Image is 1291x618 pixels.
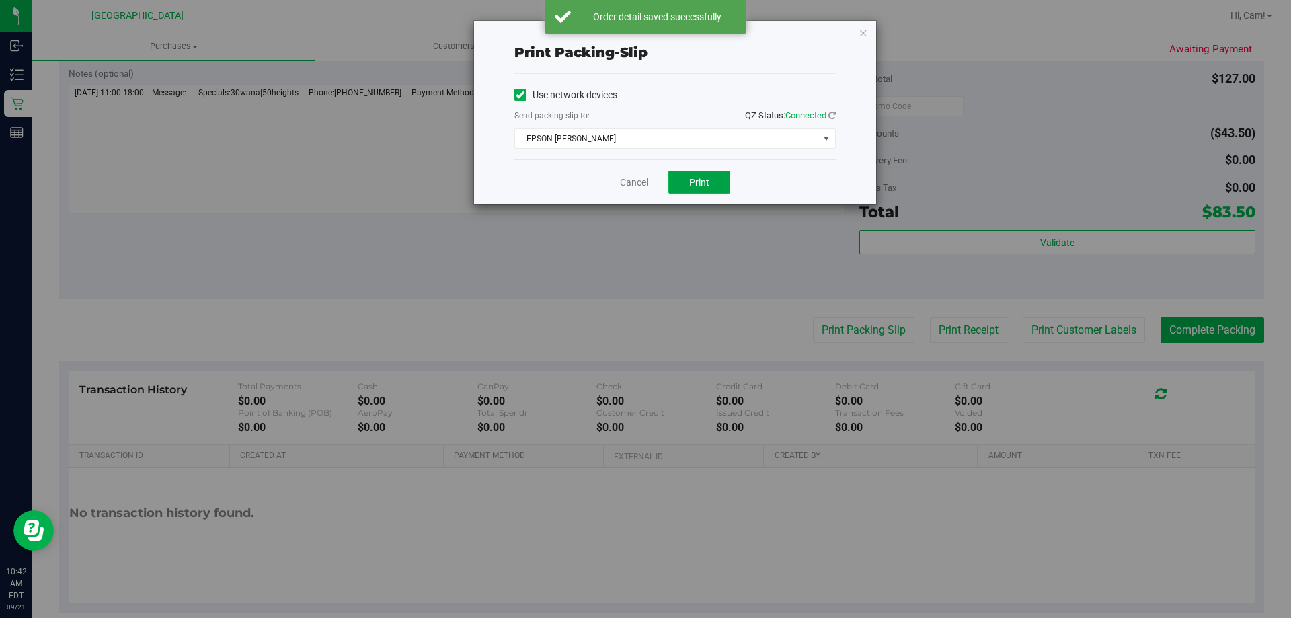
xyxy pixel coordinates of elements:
[515,129,818,148] span: EPSON-[PERSON_NAME]
[514,88,617,102] label: Use network devices
[745,110,836,120] span: QZ Status:
[578,10,736,24] div: Order detail saved successfully
[818,129,834,148] span: select
[668,171,730,194] button: Print
[514,110,590,122] label: Send packing-slip to:
[514,44,648,61] span: Print packing-slip
[785,110,826,120] span: Connected
[620,176,648,190] a: Cancel
[689,177,709,188] span: Print
[13,510,54,551] iframe: Resource center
